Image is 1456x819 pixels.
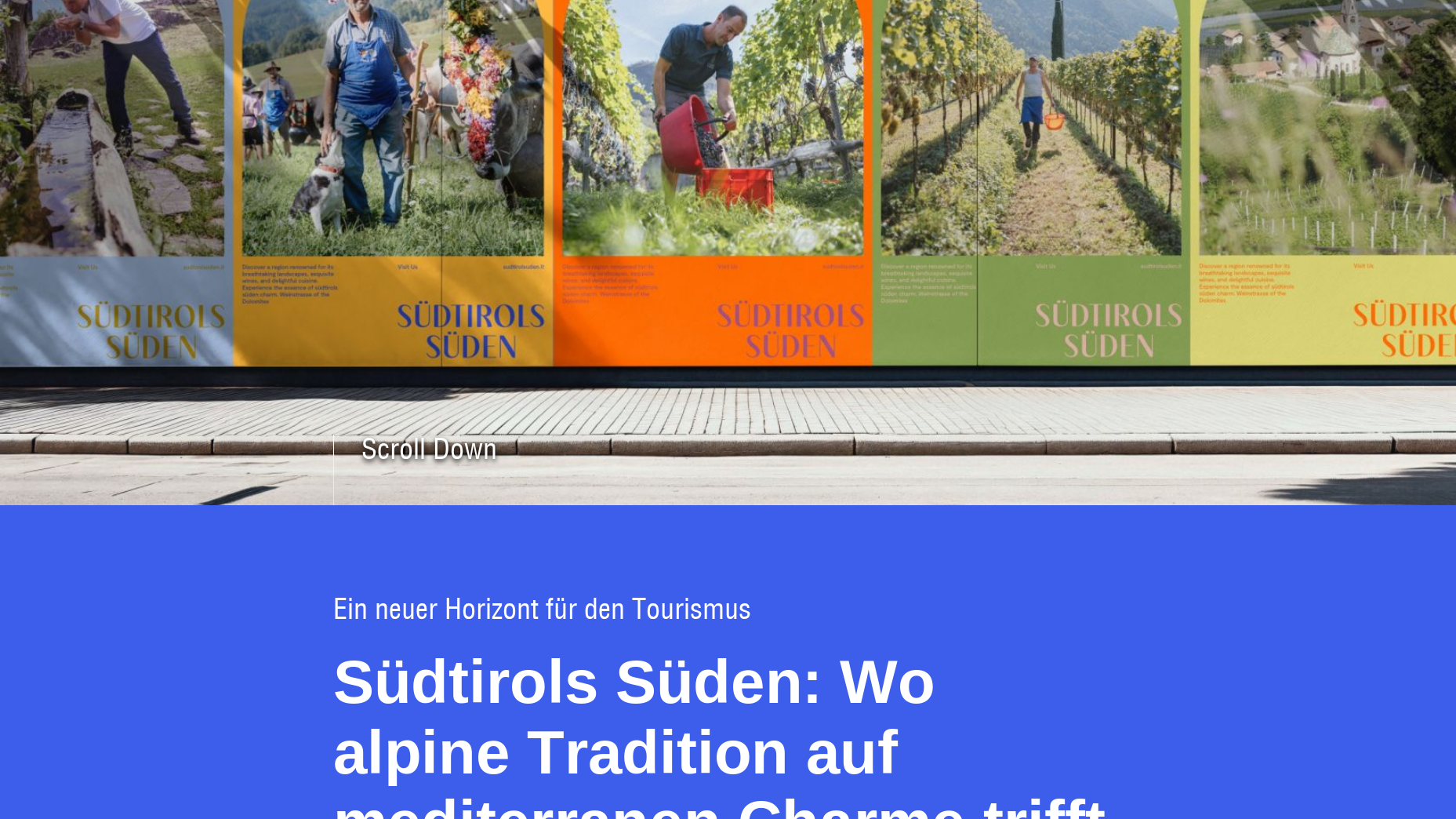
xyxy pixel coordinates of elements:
span: a [333,718,367,788]
span: e [389,593,401,625]
span: s [739,593,751,625]
span: e [731,647,764,718]
span: o [646,593,660,625]
span: o [714,718,752,788]
span: n [375,593,389,625]
span: Scroll Down [361,435,497,463]
span: d [693,647,731,718]
span: T [527,718,565,788]
span: s [565,647,598,718]
span: d [411,647,448,718]
span: t [448,647,469,718]
span: r [486,647,510,718]
span: t [677,718,697,788]
span: r [674,593,684,625]
span: e [416,593,428,625]
span: l [547,647,565,718]
span: s [690,593,703,625]
span: i [697,718,714,788]
span: l [367,718,384,788]
span: r [565,718,588,788]
span: a [588,718,622,788]
span: n [765,647,803,718]
span: e [476,718,510,788]
span: o [503,593,517,625]
span: ü [374,647,412,718]
span: i [469,647,486,718]
span: o [462,593,476,625]
span: z [492,593,503,625]
span: n [751,718,789,788]
span: t [531,593,539,625]
span: T [632,593,646,625]
span: i [485,593,492,625]
span: i [659,718,677,788]
span: e [598,593,611,625]
span: H [445,593,462,625]
span: p [384,718,422,788]
span: u [724,593,739,625]
span: r [568,593,577,625]
span: o [898,647,935,718]
span: d [622,718,659,788]
span: E [333,593,347,625]
span: d [584,593,598,625]
span: o [510,647,547,718]
span: i [421,718,438,788]
span: : [802,647,822,718]
span: u [401,593,416,625]
span: W [840,647,898,718]
span: m [703,593,724,625]
span: n [354,593,368,625]
span: f [877,718,898,788]
span: n [611,593,625,625]
span: n [517,593,531,625]
span: S [615,647,656,718]
span: S [333,647,374,718]
span: n [438,718,476,788]
span: a [806,718,840,788]
span: f [546,593,554,625]
span: i [347,593,354,625]
span: i [684,593,690,625]
span: ü [554,593,568,625]
span: u [840,718,877,788]
span: r [476,593,485,625]
span: ü [656,647,694,718]
span: u [660,593,674,625]
span: r [428,593,438,625]
a: Scroll Down [333,435,334,519]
